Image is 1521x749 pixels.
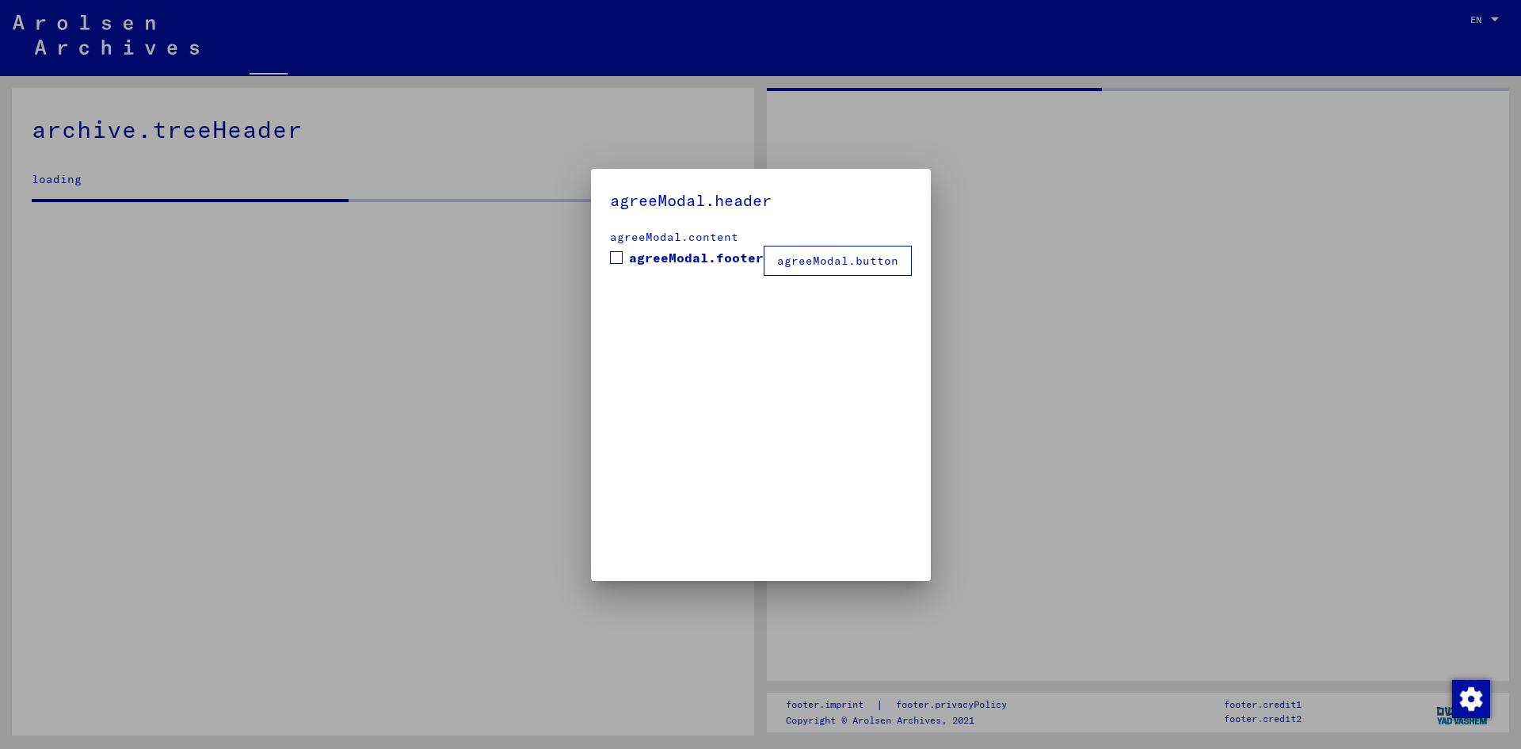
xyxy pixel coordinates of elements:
div: Change consent [1451,679,1489,717]
img: Change consent [1452,680,1490,718]
span: agreeModal.footer [629,248,764,267]
div: agreeModal.content [610,229,912,246]
h5: agreeModal.header [610,188,912,213]
button: agreeModal.button [764,246,912,276]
